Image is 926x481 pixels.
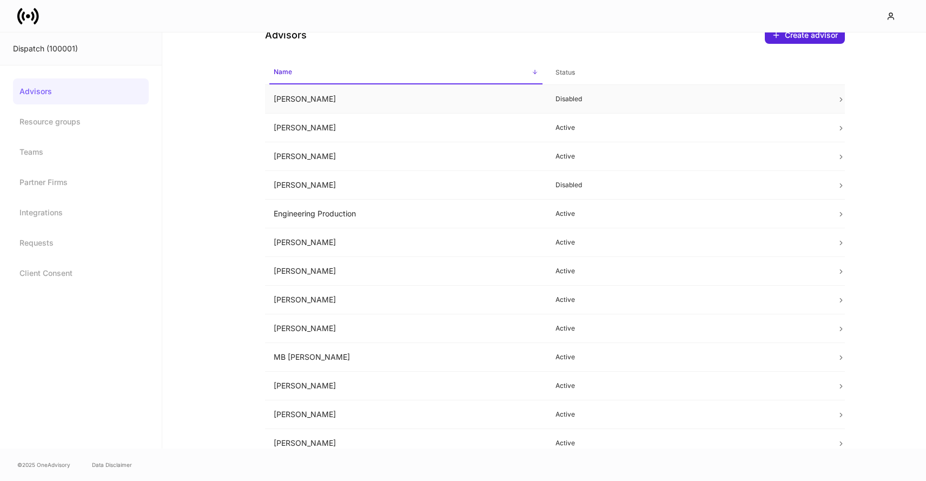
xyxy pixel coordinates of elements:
[265,171,547,200] td: [PERSON_NAME]
[555,238,820,247] p: Active
[13,109,149,135] a: Resource groups
[265,114,547,142] td: [PERSON_NAME]
[765,27,845,44] button: Create advisor
[13,230,149,256] a: Requests
[555,95,820,103] p: Disabled
[265,29,307,42] h4: Advisors
[555,410,820,419] p: Active
[555,439,820,447] p: Active
[555,152,820,161] p: Active
[555,267,820,275] p: Active
[551,62,824,84] span: Status
[269,61,543,84] span: Name
[13,169,149,195] a: Partner Firms
[265,228,547,257] td: [PERSON_NAME]
[555,181,820,189] p: Disabled
[265,142,547,171] td: [PERSON_NAME]
[555,209,820,218] p: Active
[265,286,547,314] td: [PERSON_NAME]
[265,85,547,114] td: [PERSON_NAME]
[13,260,149,286] a: Client Consent
[274,67,292,77] h6: Name
[555,123,820,132] p: Active
[13,200,149,226] a: Integrations
[265,200,547,228] td: Engineering Production
[13,43,149,54] div: Dispatch (100001)
[92,460,132,469] a: Data Disclaimer
[265,400,547,429] td: [PERSON_NAME]
[555,324,820,333] p: Active
[265,343,547,372] td: MB [PERSON_NAME]
[265,257,547,286] td: [PERSON_NAME]
[265,429,547,458] td: [PERSON_NAME]
[785,30,838,41] div: Create advisor
[13,78,149,104] a: Advisors
[13,139,149,165] a: Teams
[555,67,575,77] h6: Status
[265,372,547,400] td: [PERSON_NAME]
[555,295,820,304] p: Active
[555,353,820,361] p: Active
[17,460,70,469] span: © 2025 OneAdvisory
[265,314,547,343] td: [PERSON_NAME]
[555,381,820,390] p: Active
